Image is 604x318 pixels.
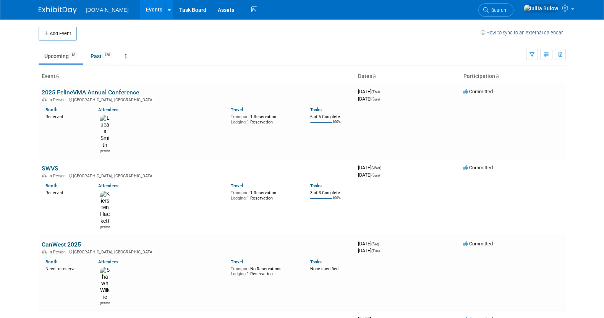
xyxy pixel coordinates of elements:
[310,114,352,120] div: 6 of 6 Complete
[310,183,322,188] a: Tasks
[42,174,47,177] img: In-Person Event
[231,113,299,125] div: 1 Reservation 1 Reservation
[100,301,110,305] div: Shawn Wilkie
[231,271,247,276] span: Lodging:
[371,90,380,94] span: (Thu)
[231,189,299,201] div: 1 Reservation 1 Reservation
[39,49,83,63] a: Upcoming18
[231,114,250,119] span: Transport:
[358,96,380,102] span: [DATE]
[45,265,87,272] div: Need to reserve
[463,165,493,170] span: Committed
[231,196,247,201] span: Lodging:
[39,6,77,14] img: ExhibitDay
[45,107,57,112] a: Booth
[332,120,341,130] td: 100%
[231,190,250,195] span: Transport:
[371,173,380,177] span: (Sun)
[98,259,118,264] a: Attendees
[39,27,77,41] button: Add Event
[463,241,493,247] span: Committed
[310,107,322,112] a: Tasks
[231,107,243,112] a: Travel
[100,115,110,149] img: Lucas Smith
[42,241,81,248] a: CanWest 2025
[523,4,559,13] img: Iuliia Bulow
[358,241,381,247] span: [DATE]
[481,30,566,36] a: How to sync to an external calendar...
[231,266,250,271] span: Transport:
[49,250,68,255] span: In-Person
[380,241,381,247] span: -
[371,97,380,101] span: (Sun)
[478,3,513,17] a: Search
[102,52,112,58] span: 120
[39,70,355,83] th: Event
[358,89,382,94] span: [DATE]
[463,89,493,94] span: Committed
[231,120,247,125] span: Lodging:
[42,248,352,255] div: [GEOGRAPHIC_DATA], [GEOGRAPHIC_DATA]
[382,165,384,170] span: -
[98,107,118,112] a: Attendees
[49,174,68,178] span: In-Person
[310,259,322,264] a: Tasks
[231,259,243,264] a: Travel
[310,190,352,196] div: 3 of 3 Complete
[100,267,110,301] img: Shawn Wilkie
[310,266,338,271] span: None specified
[42,96,352,102] div: [GEOGRAPHIC_DATA], [GEOGRAPHIC_DATA]
[358,172,380,178] span: [DATE]
[45,259,57,264] a: Booth
[86,7,129,13] span: [DOMAIN_NAME]
[42,165,58,172] a: SWVS
[98,183,118,188] a: Attendees
[358,248,380,253] span: [DATE]
[355,70,460,83] th: Dates
[45,183,57,188] a: Booth
[42,250,47,253] img: In-Person Event
[371,249,380,253] span: (Tue)
[332,196,341,206] td: 100%
[100,225,110,229] div: Kiersten Hackett
[45,189,87,196] div: Reserved
[42,89,139,96] a: 2025 FelineVMA Annual Conference
[372,73,376,79] a: Sort by Start Date
[495,73,499,79] a: Sort by Participation Type
[100,149,110,153] div: Lucas Smith
[231,265,299,277] div: No Reservations 1 Reservation
[85,49,118,63] a: Past120
[45,113,87,120] div: Reserved
[69,52,78,58] span: 18
[42,172,352,178] div: [GEOGRAPHIC_DATA], [GEOGRAPHIC_DATA]
[381,89,382,94] span: -
[460,70,566,83] th: Participation
[49,97,68,102] span: In-Person
[371,166,381,170] span: (Wed)
[231,183,243,188] a: Travel
[42,97,47,101] img: In-Person Event
[371,242,379,246] span: (Sat)
[55,73,59,79] a: Sort by Event Name
[100,191,110,225] img: Kiersten Hackett
[489,7,506,13] span: Search
[358,165,384,170] span: [DATE]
